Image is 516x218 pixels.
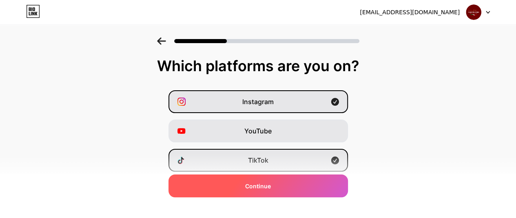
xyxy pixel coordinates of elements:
[245,182,271,190] span: Continue
[244,126,272,136] span: YouTube
[8,58,508,74] div: Which platforms are you on?
[248,155,268,165] span: TikTok
[242,97,274,107] span: Instagram
[360,8,460,17] div: [EMAIL_ADDRESS][DOMAIN_NAME]
[466,4,481,20] img: ranianout1201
